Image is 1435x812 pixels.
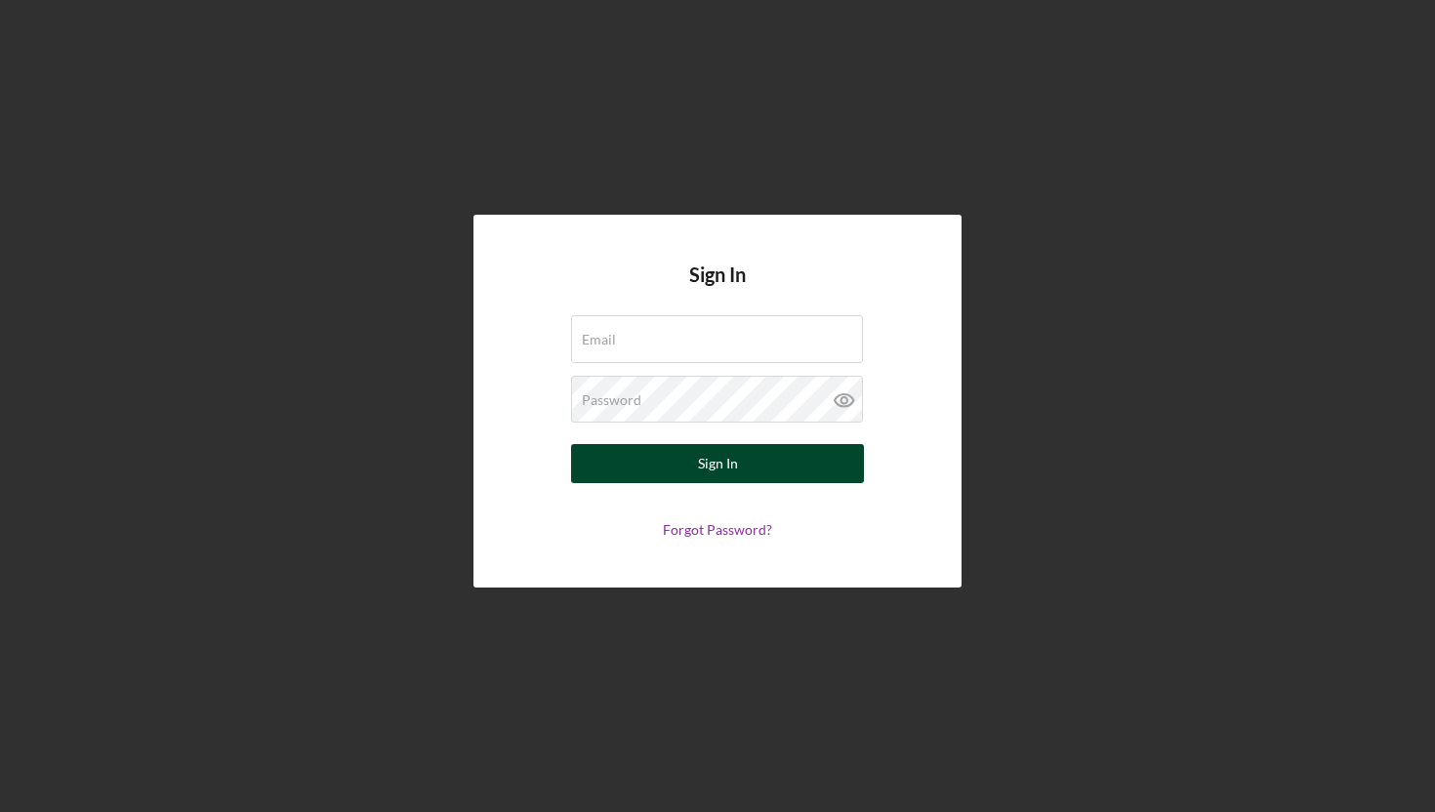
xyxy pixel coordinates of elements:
label: Email [582,332,616,347]
a: Forgot Password? [663,521,772,538]
h4: Sign In [689,264,746,315]
label: Password [582,392,641,408]
button: Sign In [571,444,864,483]
div: Sign In [698,444,738,483]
